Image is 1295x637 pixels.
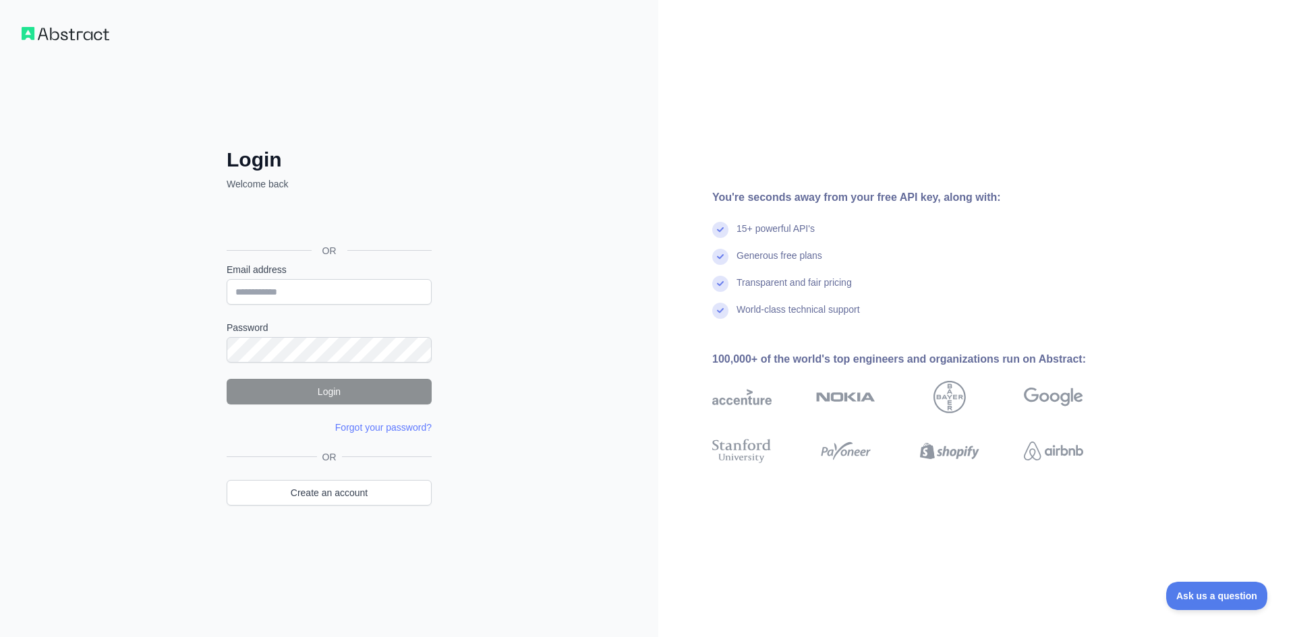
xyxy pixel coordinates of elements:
img: airbnb [1024,436,1083,466]
iframe: Toggle Customer Support [1166,582,1268,610]
img: check mark [712,276,728,292]
a: Forgot your password? [335,422,432,433]
p: Welcome back [227,177,432,191]
label: Email address [227,263,432,276]
span: OR [312,244,347,257]
label: Password [227,321,432,334]
img: stanford university [712,436,772,466]
div: World-class technical support [737,303,860,330]
span: OR [317,450,342,464]
h2: Login [227,148,432,172]
div: Transparent and fair pricing [737,276,852,303]
img: check mark [712,249,728,265]
img: Workflow [22,27,109,40]
img: google [1024,381,1083,413]
div: You're seconds away from your free API key, along with: [712,189,1126,206]
button: Login [227,379,432,404]
div: 100,000+ of the world's top engineers and organizations run on Abstract: [712,351,1126,367]
iframe: Sign in with Google Button [220,206,436,235]
img: check mark [712,303,728,319]
img: nokia [816,381,875,413]
div: Generous free plans [737,249,822,276]
img: check mark [712,222,728,238]
img: shopify [920,436,979,466]
img: accenture [712,381,772,413]
img: payoneer [816,436,875,466]
a: Create an account [227,480,432,506]
img: bayer [933,381,966,413]
div: 15+ powerful API's [737,222,815,249]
